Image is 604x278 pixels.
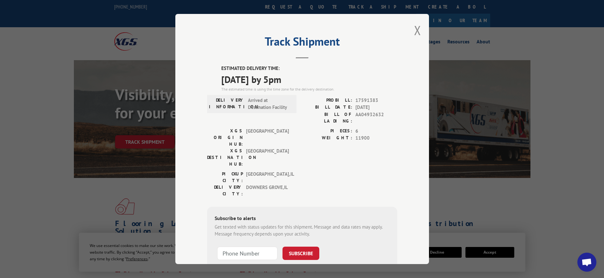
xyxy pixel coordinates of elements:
span: [GEOGRAPHIC_DATA] [246,127,289,147]
input: Phone Number [217,246,277,260]
span: DOWNERS GROVE , IL [246,184,289,197]
label: XGS ORIGIN HUB: [207,127,243,147]
label: DELIVERY CITY: [207,184,243,197]
span: 11900 [355,135,397,142]
button: Close modal [414,22,421,39]
span: 17591383 [355,97,397,104]
label: ESTIMATED DELIVERY TIME: [221,65,397,72]
span: [GEOGRAPHIC_DATA] [246,147,289,167]
label: DELIVERY INFORMATION: [209,97,245,111]
label: BILL OF LADING: [302,111,352,124]
span: AA04932632 [355,111,397,124]
a: Open chat [577,253,596,272]
label: BILL DATE: [302,104,352,111]
div: The estimated time is using the time zone for the delivery destination. [221,86,397,92]
div: Subscribe to alerts [215,214,390,223]
span: Arrived at Destination Facility [248,97,291,111]
div: Get texted with status updates for this shipment. Message and data rates may apply. Message frequ... [215,223,390,237]
label: PROBILL: [302,97,352,104]
span: 6 [355,127,397,135]
label: WEIGHT: [302,135,352,142]
button: SUBSCRIBE [283,246,319,260]
h2: Track Shipment [207,37,397,49]
span: [DATE] [355,104,397,111]
label: PIECES: [302,127,352,135]
span: [GEOGRAPHIC_DATA] , IL [246,170,289,184]
strong: Note: [215,264,226,270]
label: XGS DESTINATION HUB: [207,147,243,167]
label: PICKUP CITY: [207,170,243,184]
span: [DATE] by 5pm [221,72,397,86]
